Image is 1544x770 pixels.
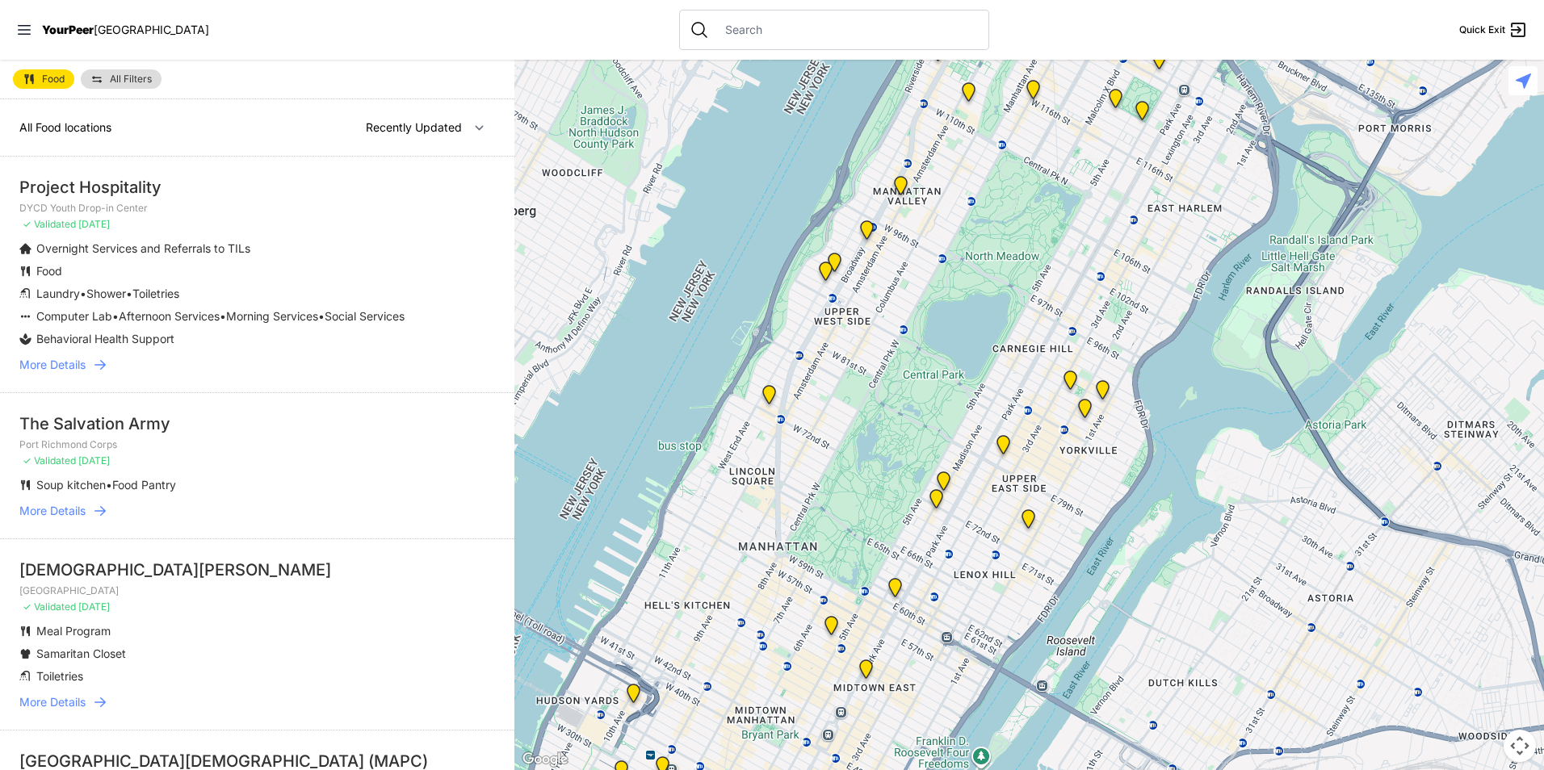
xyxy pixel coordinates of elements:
span: Morning Services [226,309,318,323]
p: DYCD Youth Drop-in Center [19,202,495,215]
div: Food Provider [850,214,883,253]
div: Harlem [1017,73,1050,112]
span: • [106,478,112,492]
div: The Cathedral Church of St. John the Divine [952,76,985,115]
input: Search [715,22,979,38]
div: The Salvation Army [19,412,495,435]
img: Google [518,749,572,770]
div: Senior Programming [809,255,842,294]
a: Quick Exit [1459,20,1528,40]
p: [GEOGRAPHIC_DATA] [19,584,495,597]
a: More Details [19,357,495,373]
span: Food Pantry [112,478,176,492]
div: Project Hospitality [19,176,495,199]
span: Toiletries [36,669,83,683]
a: Food [13,69,74,89]
span: Quick Exit [1459,23,1505,36]
span: Laundry [36,287,80,300]
span: Food [42,74,65,84]
span: Social Services [325,309,405,323]
span: [DATE] [78,454,110,467]
span: YourPeer [42,23,94,36]
a: Open this area in Google Maps (opens a new window) [518,749,572,770]
div: East Harlem [1143,44,1176,82]
span: Overnight Services and Referrals to TILs [36,241,250,255]
div: St. Bartholomew's Community Ministry [850,653,883,692]
span: ✓ Validated [23,454,76,467]
a: YourPeer[GEOGRAPHIC_DATA] [42,25,209,35]
span: ✓ Validated [23,601,76,613]
button: Map camera controls [1504,730,1536,762]
span: More Details [19,503,86,519]
span: ✓ Validated [23,218,76,230]
span: • [112,309,119,323]
span: Meal Program [36,624,111,638]
a: More Details [19,503,495,519]
span: Food [36,264,62,278]
span: [GEOGRAPHIC_DATA] [94,23,209,36]
div: Avenue Church [1086,374,1119,412]
a: All Filters [81,69,162,89]
div: [DEMOGRAPHIC_DATA][PERSON_NAME] [19,559,495,581]
span: Shower [86,287,126,300]
span: More Details [19,694,86,710]
span: Afternoon Services [119,309,220,323]
span: All Food locations [19,120,111,134]
span: [DATE] [78,601,110,613]
span: Soup kitchen [36,478,106,492]
span: • [80,287,86,300]
span: All Filters [110,74,152,84]
span: Behavioral Health Support [36,332,174,345]
span: [DATE] [78,218,110,230]
div: Manhattan [884,169,917,208]
span: Samaritan Closet [36,647,126,660]
div: Manhattan [920,483,953,521]
span: Toiletries [132,287,179,300]
div: Harlem [1099,82,1132,121]
div: Sylvia's Place [617,677,650,716]
a: More Details [19,694,495,710]
span: More Details [19,357,86,373]
span: Computer Lab [36,309,112,323]
span: • [126,287,132,300]
span: • [318,309,325,323]
span: • [220,309,226,323]
p: Port Richmond Corps [19,438,495,451]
